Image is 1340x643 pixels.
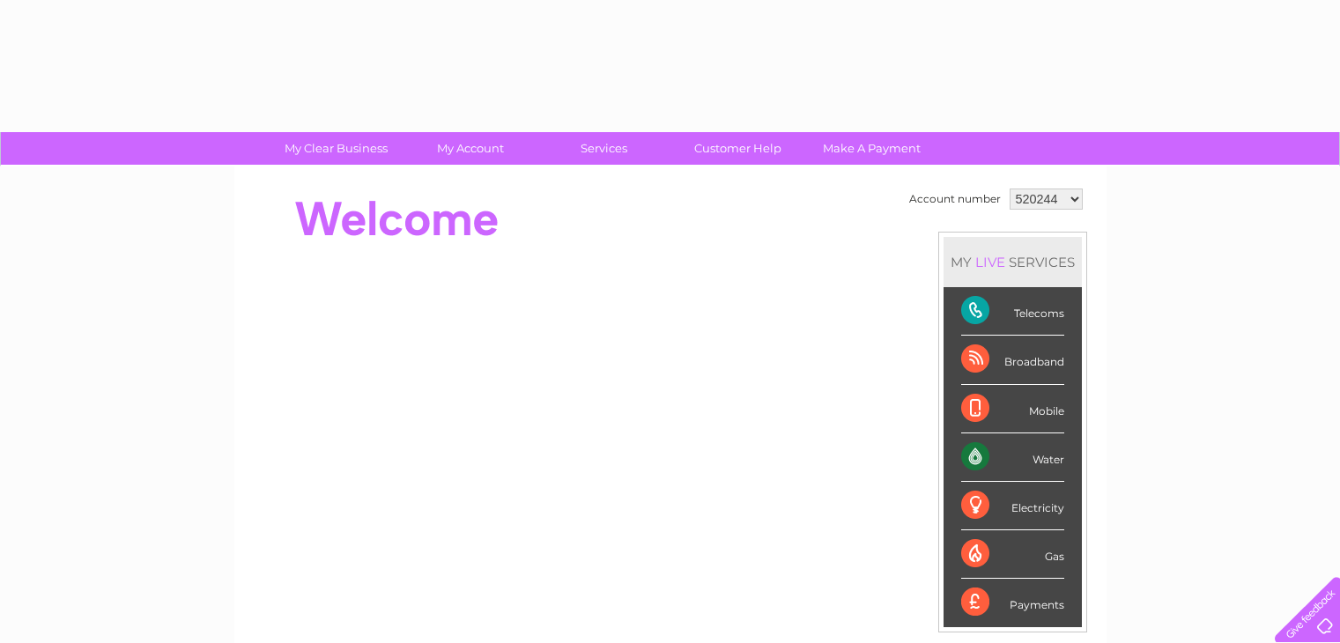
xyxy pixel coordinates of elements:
[944,237,1082,287] div: MY SERVICES
[397,132,543,165] a: My Account
[961,287,1064,336] div: Telecoms
[972,254,1009,270] div: LIVE
[961,433,1064,482] div: Water
[799,132,944,165] a: Make A Payment
[961,579,1064,626] div: Payments
[665,132,811,165] a: Customer Help
[905,184,1005,214] td: Account number
[961,336,1064,384] div: Broadband
[961,385,1064,433] div: Mobile
[263,132,409,165] a: My Clear Business
[531,132,677,165] a: Services
[961,530,1064,579] div: Gas
[961,482,1064,530] div: Electricity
